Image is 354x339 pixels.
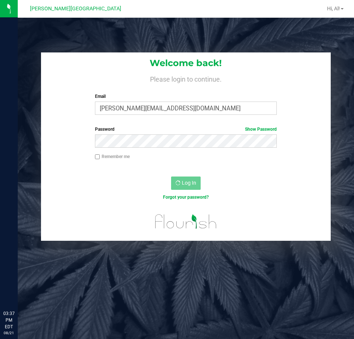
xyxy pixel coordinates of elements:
a: Forgot your password? [163,195,209,200]
h4: Please login to continue. [41,74,330,83]
span: Hi, Al! [327,6,340,11]
img: flourish_logo.svg [150,208,222,235]
p: 08/21 [3,330,14,336]
h1: Welcome back! [41,58,330,68]
span: Password [95,127,115,132]
span: [PERSON_NAME][GEOGRAPHIC_DATA] [30,6,121,12]
p: 03:37 PM EDT [3,310,14,330]
span: Log In [182,180,196,186]
button: Log In [171,177,201,190]
label: Email [95,93,277,100]
a: Show Password [245,127,277,132]
label: Remember me [95,153,130,160]
input: Remember me [95,154,100,160]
